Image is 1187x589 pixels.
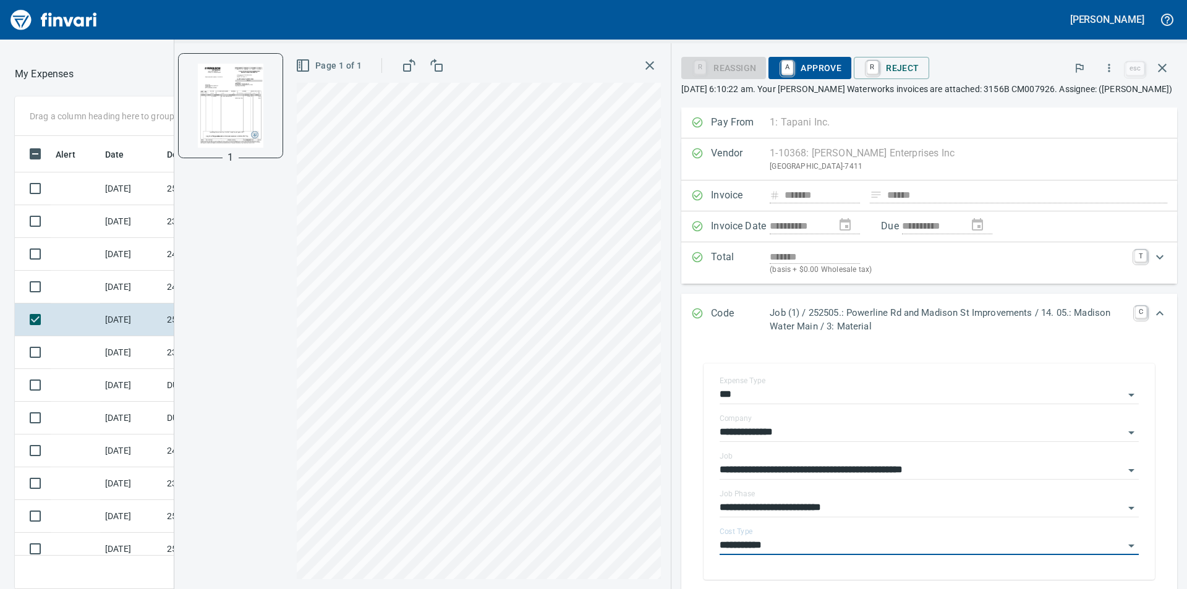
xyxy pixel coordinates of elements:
p: Code [711,306,770,334]
td: [DATE] [100,467,162,500]
img: Finvari [7,5,100,35]
td: [DATE] [100,434,162,467]
td: [DATE] [100,303,162,336]
span: Alert [56,147,91,162]
td: 242001 [162,238,273,271]
label: Company [720,415,752,422]
p: Drag a column heading here to group the table [30,110,211,122]
button: Open [1123,499,1140,517]
td: DUMP [162,369,273,402]
div: Expand [681,242,1177,284]
span: Date [105,147,140,162]
td: 235526 [162,336,273,369]
td: 245010 [162,434,273,467]
span: Page 1 of 1 [298,58,362,74]
span: Description [167,147,213,162]
span: Date [105,147,124,162]
td: 235526 [162,467,273,500]
a: esc [1126,62,1144,75]
span: Description [167,147,229,162]
button: Page 1 of 1 [293,54,367,77]
p: My Expenses [15,67,74,82]
button: Open [1123,386,1140,404]
label: Expense Type [720,377,765,384]
p: [DATE] 6:10:22 am. Your [PERSON_NAME] Waterworks invoices are attached: 3156B CM007926. Assignee:... [681,83,1177,95]
span: Close invoice [1123,53,1177,83]
td: [DATE] [100,205,162,238]
a: T [1134,250,1147,262]
td: 252505 [162,533,273,566]
td: 231508 ACCT 99818155 [162,205,273,238]
label: Cost Type [720,528,753,535]
button: More [1096,54,1123,82]
button: [PERSON_NAME] [1067,10,1147,29]
label: Job [720,452,733,460]
a: A [781,61,793,74]
td: [DATE] [100,402,162,434]
td: 252505 [162,303,273,336]
div: Expand [681,294,1177,346]
td: [DATE] [100,500,162,533]
button: Open [1123,537,1140,554]
td: [DATE] [100,369,162,402]
p: 1 [228,150,233,165]
td: 242001 [162,271,273,303]
a: R [867,61,879,74]
p: Total [711,250,770,276]
nav: breadcrumb [15,67,74,82]
td: [DATE] [100,271,162,303]
td: [DATE] [100,172,162,205]
button: Flag [1066,54,1093,82]
p: Job (1) / 252505.: Powerline Rd and Madison St Improvements / 14. 05.: Madison Water Main / 3: Ma... [770,306,1128,334]
img: Page 1 [189,64,273,148]
td: DUMP [162,402,273,434]
label: Job Phase [720,490,755,498]
td: 252005.003 [162,172,273,205]
span: Reject [864,57,919,78]
td: [DATE] [100,238,162,271]
button: Open [1123,424,1140,441]
td: [DATE] [100,336,162,369]
h5: [PERSON_NAME] [1070,13,1144,26]
button: RReject [854,57,929,79]
td: 252505 [162,500,273,533]
p: (basis + $0.00 Wholesale tax) [770,264,1127,276]
td: [DATE] [100,533,162,566]
span: Approve [778,57,841,78]
a: C [1135,306,1147,318]
button: AApprove [768,57,851,79]
button: Open [1123,462,1140,479]
span: Alert [56,147,75,162]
